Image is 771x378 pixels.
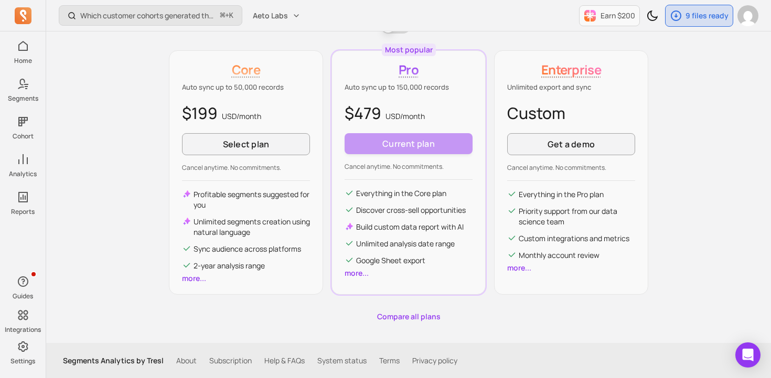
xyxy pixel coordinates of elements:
a: more... [345,268,369,278]
p: Unlimited export and sync [507,82,635,93]
p: Discover cross-sell opportunities [356,205,466,215]
a: Help & FAQs [264,355,305,366]
span: USD/ month [385,111,425,121]
kbd: K [229,12,233,20]
button: Select plan [182,133,310,155]
a: System status [317,355,367,366]
a: Privacy policy [412,355,457,366]
button: Guides [12,271,35,303]
span: USD/ month [222,111,261,121]
p: Cancel anytime. No commitments. [345,163,473,171]
p: Build custom data report with AI [356,222,464,232]
kbd: ⌘ [220,9,226,23]
p: Everything in the Pro plan [519,189,604,200]
p: Auto sync up to 50,000 records [182,82,310,93]
p: Home [14,57,32,65]
button: 9 files ready [665,5,733,27]
p: Auto sync up to 150,000 records [345,82,473,93]
p: Cohort [13,132,34,141]
p: Enterprise [507,61,635,78]
a: About [176,355,197,366]
p: $199 [182,101,310,125]
p: $479 [345,101,473,125]
p: Sync audience across platforms [194,244,301,254]
p: Reports [11,208,35,216]
span: Aeto Labs [253,10,288,21]
p: Cancel anytime. No commitments. [182,164,310,172]
p: Guides [13,292,33,300]
p: Segments Analytics by Tresl [63,355,164,366]
p: Most popular [385,45,433,55]
p: Custom integrations and metrics [519,233,629,244]
button: Current plan [345,133,473,154]
p: Earn $200 [601,10,635,21]
p: Custom [507,101,635,125]
p: Everything in the Core plan [356,188,446,199]
p: Priority support from our data science team [519,206,635,227]
a: Terms [379,355,400,366]
p: 9 files ready [686,10,729,21]
p: Unlimited analysis date range [356,239,455,249]
p: Analytics [9,170,37,178]
p: Settings [10,357,35,365]
button: Earn $200 [579,5,640,26]
p: 2-year analysis range [194,261,265,271]
p: Which customer cohorts generated the most orders? [80,10,216,21]
span: + [220,10,233,21]
p: Monthly account review [519,250,599,261]
a: Compare all plans [90,311,727,322]
p: Profitable segments suggested for you [194,189,310,210]
p: Google Sheet export [356,255,425,266]
a: more... [507,263,531,273]
p: Pro [345,61,473,78]
a: Get a demo [507,133,635,155]
p: Unlimited segments creation using natural language [194,217,310,237]
button: Toggle dark mode [642,5,663,26]
button: Aeto Labs [247,6,307,25]
p: Core [182,61,310,78]
a: more... [182,273,206,283]
p: Integrations [5,326,41,334]
div: Open Intercom Messenger [735,342,761,368]
button: Which customer cohorts generated the most orders?⌘+K [59,5,242,26]
a: Subscription [209,355,252,366]
p: Cancel anytime. No commitments. [507,164,635,172]
img: avatar [737,5,758,26]
p: Segments [8,94,38,103]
